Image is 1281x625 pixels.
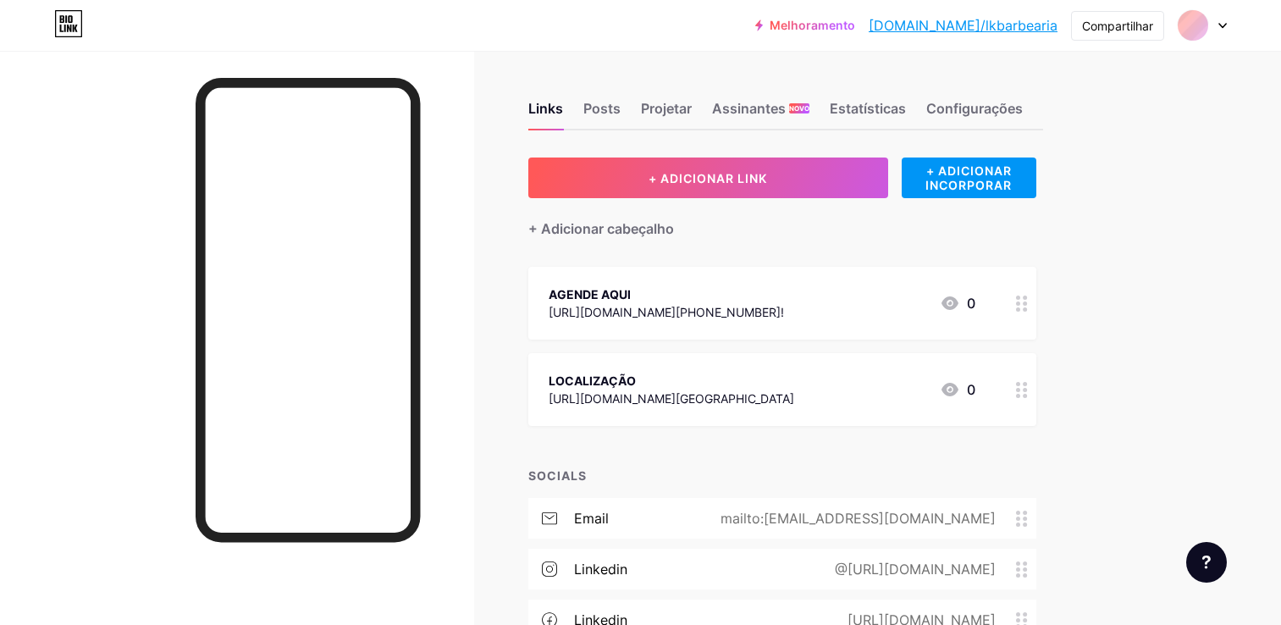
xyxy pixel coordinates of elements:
div: Compartilhar [1082,17,1153,35]
div: @[URL][DOMAIN_NAME] [808,559,1016,579]
span: NOVO [789,103,809,113]
div: + Adicionar cabeçalho [528,218,674,239]
div: Linkedin [574,559,627,579]
div: SOCIALS [528,467,1036,484]
font: Assinantes [712,98,786,119]
button: + ADICIONAR LINK [528,158,888,198]
div: + ADICIONAR INCORPORAR [902,158,1036,198]
div: LOCALIZAÇÃO [549,372,794,390]
div: Estatísticas [830,98,906,129]
div: Posts [583,98,621,129]
div: Email [574,508,609,528]
div: AGENDE AQUI [549,285,784,303]
a: [DOMAIN_NAME]/lkbarbearia [869,15,1057,36]
div: mailto:[EMAIL_ADDRESS][DOMAIN_NAME] [693,508,1016,528]
div: Projetar [641,98,692,129]
div: [URL][DOMAIN_NAME][PHONE_NUMBER]! [549,303,784,321]
font: 0 [967,293,975,313]
font: Melhoramento [770,19,855,32]
font: 0 [967,379,975,400]
div: Configurações [926,98,1023,129]
div: Links [528,98,563,129]
span: + ADICIONAR LINK [649,171,767,185]
div: [URL][DOMAIN_NAME][GEOGRAPHIC_DATA] [549,390,794,407]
